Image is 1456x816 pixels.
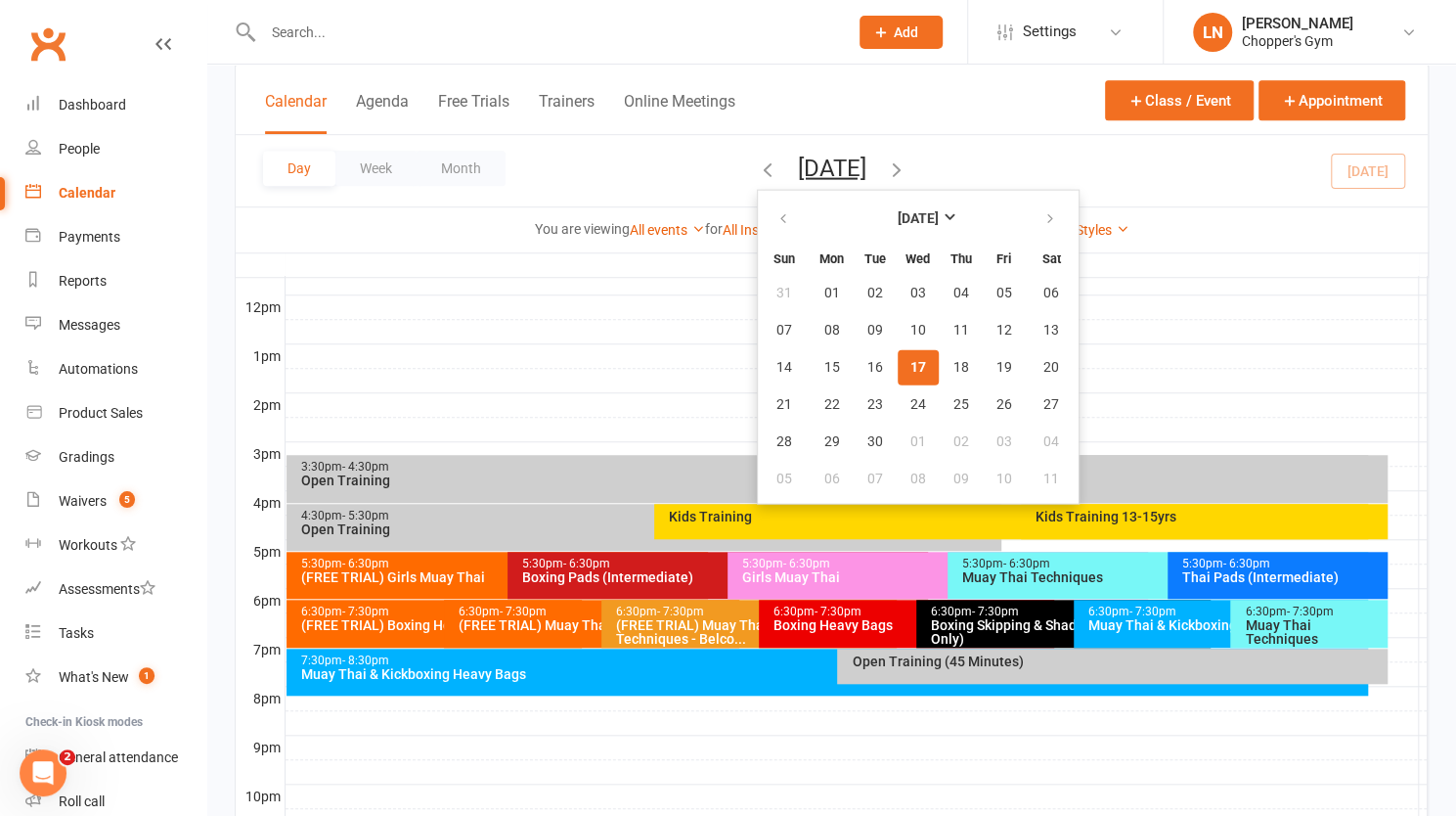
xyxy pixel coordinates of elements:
[941,386,982,422] button: 25
[910,322,926,338] span: 10
[539,92,595,134] button: Trainers
[812,424,853,459] button: 29
[824,433,840,449] span: 29
[812,275,853,310] button: 01
[59,449,114,465] div: Gradings
[624,92,735,134] button: Online Meetings
[1023,10,1077,54] span: Settings
[867,396,883,412] span: 23
[119,491,135,508] span: 5
[300,558,703,570] div: 5:30pm
[910,433,926,449] span: 01
[996,471,1012,486] span: 10
[996,322,1012,338] span: 12
[25,83,206,127] a: Dashboard
[335,151,417,186] button: Week
[1286,605,1333,618] span: - 7:30pm
[776,285,792,300] span: 31
[59,273,107,289] div: Reports
[59,537,117,553] div: Workouts
[342,557,389,570] span: - 6:30pm
[910,285,926,300] span: 03
[1244,618,1384,646] div: Muay Thai Techniques
[798,154,866,181] button: [DATE]
[300,606,578,618] div: 6:30pm
[824,322,840,338] span: 08
[25,347,206,391] a: Automations
[342,654,389,667] span: - 8:30pm
[819,250,844,265] small: Monday
[867,471,883,486] span: 07
[941,349,982,385] button: 18
[59,581,155,597] div: Assessments
[1035,510,1384,523] div: Kids Training 13-15yrs
[851,474,1384,487] div: Open Training
[776,359,792,375] span: 14
[910,396,926,412] span: 24
[773,250,795,265] small: Sunday
[25,215,206,259] a: Payments
[705,221,723,237] strong: for
[984,461,1025,496] button: 10
[236,441,285,466] th: 3pm
[356,92,409,134] button: Agenda
[776,396,792,412] span: 21
[855,424,896,459] button: 30
[941,275,982,310] button: 04
[1042,250,1061,265] small: Saturday
[815,605,861,618] span: - 7:30pm
[265,92,327,134] button: Calendar
[760,386,810,422] button: 21
[563,557,610,570] span: - 6:30pm
[59,185,115,201] div: Calendar
[941,312,982,347] button: 11
[59,405,143,421] div: Product Sales
[864,250,886,265] small: Tuesday
[1244,606,1384,618] div: 6:30pm
[984,349,1025,385] button: 19
[1223,557,1270,570] span: - 6:30pm
[953,359,969,375] span: 18
[855,386,896,422] button: 23
[930,606,1208,618] div: 6:30pm
[263,151,335,186] button: Day
[760,461,810,496] button: 05
[25,479,206,523] a: Waivers 5
[300,570,703,584] div: (FREE TRIAL) Girls Muay Thai
[855,275,896,310] button: 02
[772,618,1050,632] div: Boxing Heavy Bags
[236,784,285,808] th: 10pm
[898,210,939,226] strong: [DATE]
[984,424,1025,459] button: 03
[996,285,1012,300] span: 05
[257,19,834,46] input: Search...
[910,359,926,375] span: 17
[236,392,285,417] th: 2pm
[236,735,285,759] th: 9pm
[59,793,105,809] div: Roll call
[1242,32,1353,50] div: Chopper's Gym
[996,250,1011,265] small: Friday
[953,322,969,338] span: 11
[59,749,178,765] div: General attendance
[824,396,840,412] span: 22
[953,433,969,449] span: 02
[812,349,853,385] button: 15
[1087,606,1365,618] div: 6:30pm
[236,539,285,564] th: 5pm
[1129,605,1176,618] span: - 7:30pm
[59,625,94,641] div: Tasks
[860,16,943,49] button: Add
[236,343,285,368] th: 1pm
[898,312,939,347] button: 10
[300,522,997,536] div: Open Training
[898,461,939,496] button: 08
[615,606,893,618] div: 6:30pm
[139,667,154,684] span: 1
[25,171,206,215] a: Calendar
[910,471,926,486] span: 08
[953,285,969,300] span: 04
[300,618,578,632] div: (FREE TRIAL) Boxing Heavy Bags
[812,461,853,496] button: 06
[1043,359,1059,375] span: 20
